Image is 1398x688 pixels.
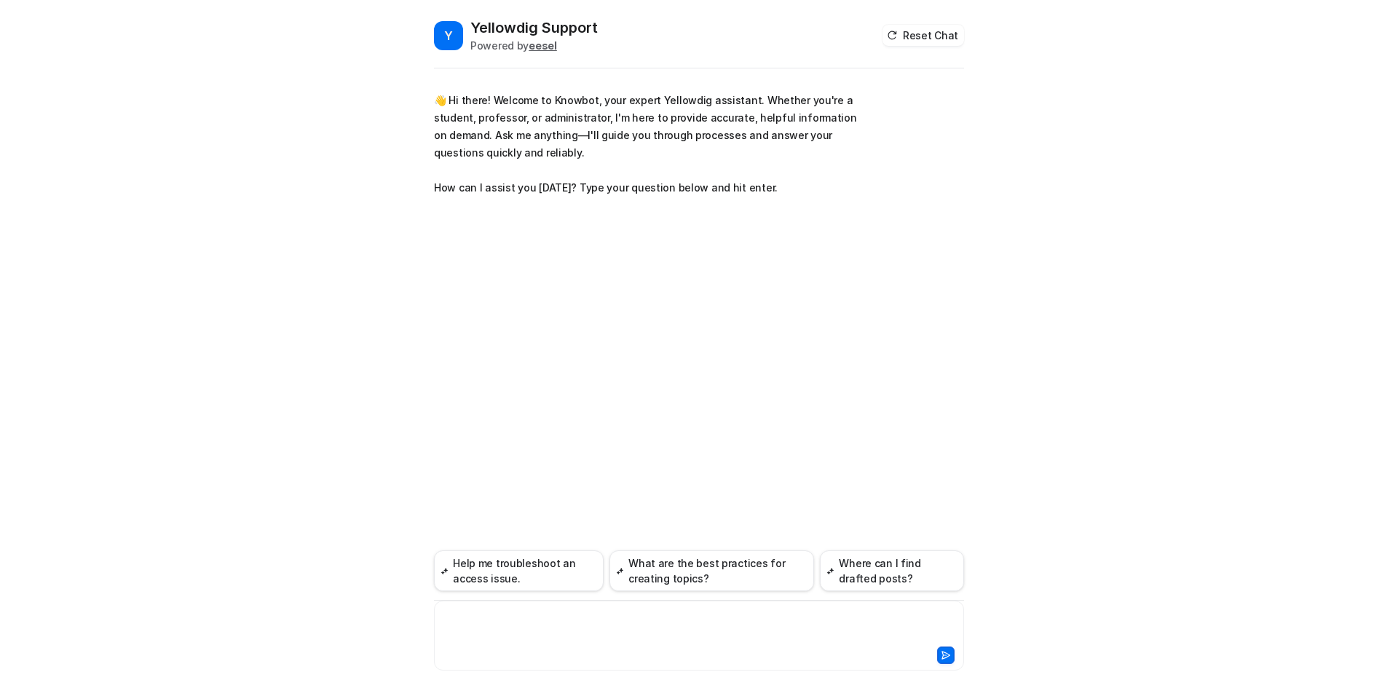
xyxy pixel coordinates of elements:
span: Y [434,21,463,50]
b: eesel [529,39,557,52]
button: Where can I find drafted posts? [820,550,964,591]
p: 👋 Hi there! Welcome to Knowbot, your expert Yellowdig assistant. Whether you're a student, profes... [434,92,860,197]
div: Powered by [470,38,598,53]
button: Help me troubleshoot an access issue. [434,550,604,591]
h2: Yellowdig Support [470,17,598,38]
button: What are the best practices for creating topics? [609,550,814,591]
button: Reset Chat [882,25,964,46]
